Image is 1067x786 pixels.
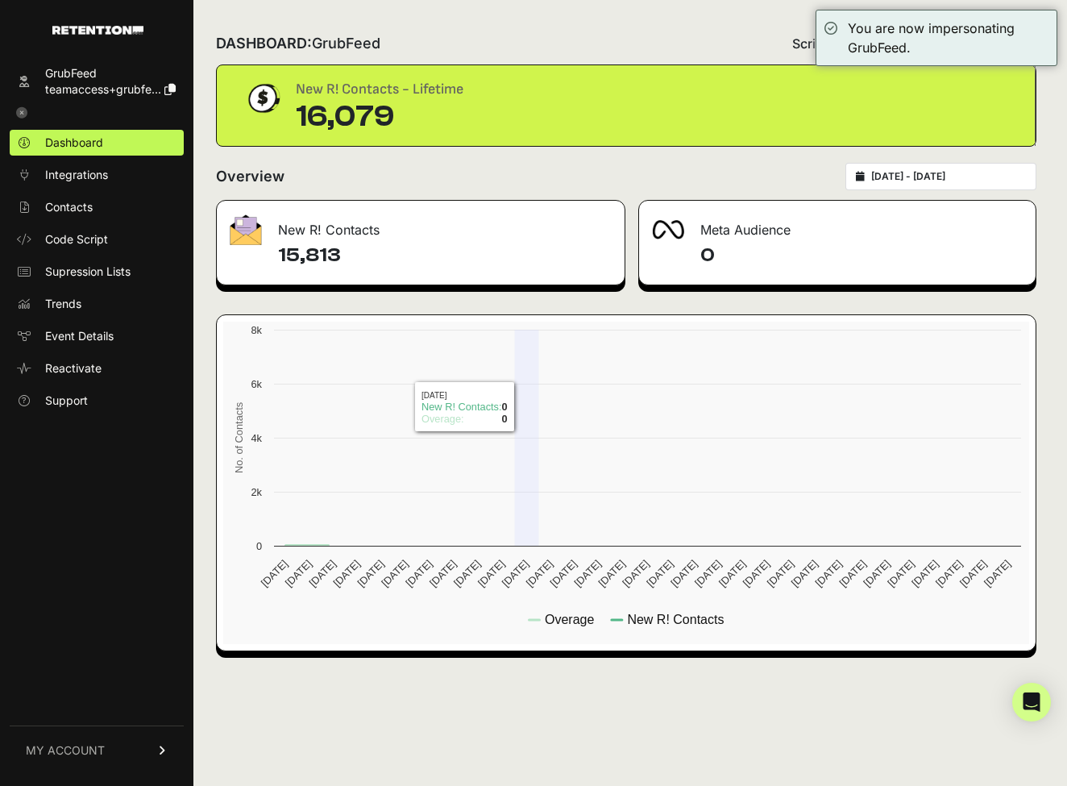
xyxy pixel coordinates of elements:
[45,360,102,376] span: Reactivate
[524,558,555,589] text: [DATE]
[10,194,184,220] a: Contacts
[45,82,161,96] span: teamaccess+grubfe...
[668,558,700,589] text: [DATE]
[45,135,103,151] span: Dashboard
[500,558,531,589] text: [DATE]
[548,558,579,589] text: [DATE]
[251,324,262,336] text: 8k
[45,328,114,344] span: Event Details
[10,726,184,775] a: MY ACCOUNT
[230,214,262,245] img: fa-envelope-19ae18322b30453b285274b1b8af3d052b27d846a4fbe8435d1a52b978f639a2.png
[933,558,965,589] text: [DATE]
[837,558,868,589] text: [DATE]
[45,264,131,280] span: Supression Lists
[427,558,459,589] text: [DATE]
[259,558,290,589] text: [DATE]
[572,558,604,589] text: [DATE]
[251,486,262,498] text: 2k
[741,558,772,589] text: [DATE]
[10,259,184,285] a: Supression Lists
[10,60,184,102] a: GrubFeed teamaccess+grubfe...
[620,558,651,589] text: [DATE]
[700,243,1023,268] h4: 0
[256,540,262,552] text: 0
[792,34,869,53] span: Script status
[45,65,176,81] div: GrubFeed
[233,402,245,473] text: No. of Contacts
[716,558,748,589] text: [DATE]
[10,130,184,156] a: Dashboard
[283,558,314,589] text: [DATE]
[251,432,262,444] text: 4k
[243,78,283,119] img: dollar-coin-05c43ed7efb7bc0c12610022525b4bbbb207c7efeef5aecc26f025e68dcafac9.png
[813,558,845,589] text: [DATE]
[10,356,184,381] a: Reactivate
[217,201,625,249] div: New R! Contacts
[331,558,363,589] text: [DATE]
[1012,683,1051,722] div: Open Intercom Messenger
[312,35,380,52] span: GrubFeed
[355,558,386,589] text: [DATE]
[848,19,1048,57] div: You are now impersonating GrubFeed.
[379,558,410,589] text: [DATE]
[307,558,338,589] text: [DATE]
[861,558,892,589] text: [DATE]
[45,199,93,215] span: Contacts
[652,220,684,239] img: fa-meta-2f981b61bb99beabf952f7030308934f19ce035c18b003e963880cc3fabeebb7.png
[765,558,796,589] text: [DATE]
[451,558,483,589] text: [DATE]
[596,558,627,589] text: [DATE]
[45,231,108,247] span: Code Script
[278,243,612,268] h4: 15,813
[45,393,88,409] span: Support
[216,165,284,188] h2: Overview
[45,167,108,183] span: Integrations
[216,32,380,55] h2: DASHBOARD:
[545,613,594,626] text: Overage
[26,742,105,759] span: MY ACCOUNT
[10,388,184,414] a: Support
[885,558,916,589] text: [DATE]
[296,101,463,133] div: 16,079
[639,201,1036,249] div: Meta Audience
[982,558,1013,589] text: [DATE]
[52,26,143,35] img: Retention.com
[10,227,184,252] a: Code Script
[10,323,184,349] a: Event Details
[296,78,463,101] div: New R! Contacts - Lifetime
[789,558,820,589] text: [DATE]
[692,558,724,589] text: [DATE]
[10,162,184,188] a: Integrations
[251,378,262,390] text: 6k
[627,613,724,626] text: New R! Contacts
[475,558,507,589] text: [DATE]
[644,558,675,589] text: [DATE]
[909,558,940,589] text: [DATE]
[45,296,81,312] span: Trends
[10,291,184,317] a: Trends
[957,558,989,589] text: [DATE]
[403,558,434,589] text: [DATE]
